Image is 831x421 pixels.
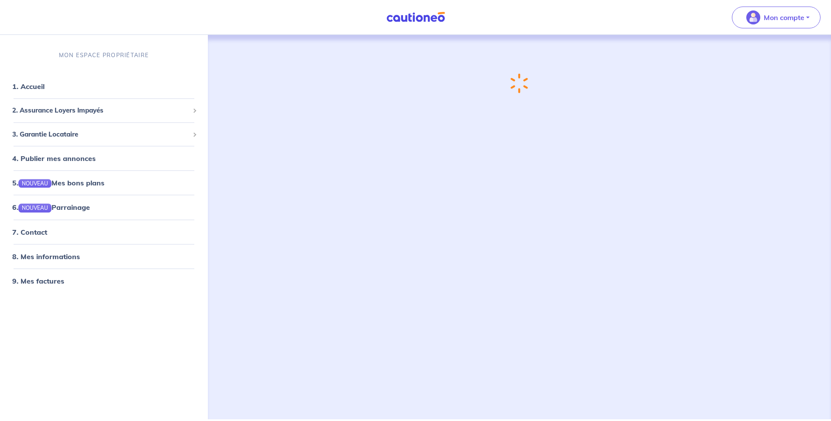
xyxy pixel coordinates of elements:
[12,82,45,91] a: 1. Accueil
[12,252,80,260] a: 8. Mes informations
[12,276,64,285] a: 9. Mes factures
[12,178,104,187] a: 5.NOUVEAUMes bons plans
[732,7,821,28] button: illu_account_valid_menu.svgMon compte
[3,174,204,192] div: 5.NOUVEAUMes bons plans
[3,247,204,265] div: 8. Mes informations
[12,203,90,212] a: 6.NOUVEAUParrainage
[3,223,204,240] div: 7. Contact
[746,10,760,24] img: illu_account_valid_menu.svg
[12,227,47,236] a: 7. Contact
[764,12,804,23] p: Mon compte
[3,78,204,95] div: 1. Accueil
[12,129,189,139] span: 3. Garantie Locataire
[383,12,448,23] img: Cautioneo
[3,199,204,216] div: 6.NOUVEAUParrainage
[3,272,204,289] div: 9. Mes factures
[12,106,189,116] span: 2. Assurance Loyers Impayés
[3,126,204,143] div: 3. Garantie Locataire
[510,73,528,93] img: loading-spinner
[3,150,204,167] div: 4. Publier mes annonces
[3,102,204,119] div: 2. Assurance Loyers Impayés
[59,51,149,59] p: MON ESPACE PROPRIÉTAIRE
[12,154,96,163] a: 4. Publier mes annonces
